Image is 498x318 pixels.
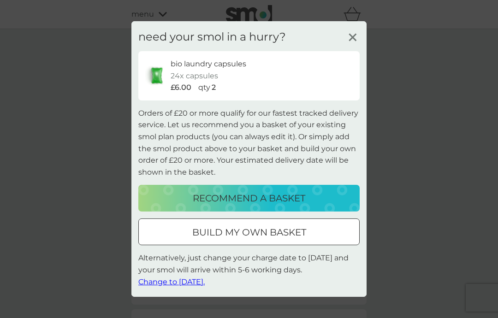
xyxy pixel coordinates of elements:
[171,70,218,82] p: 24x capsules
[198,82,210,94] p: qty
[138,252,360,288] p: Alternatively, just change your charge date to [DATE] and your smol will arrive within 5-6 workin...
[212,82,216,94] p: 2
[171,58,246,70] p: bio laundry capsules
[138,185,360,212] button: recommend a basket
[138,30,286,44] h3: need your smol in a hurry?
[138,277,205,286] span: Change to [DATE].
[171,82,191,94] p: £6.00
[138,107,360,178] p: Orders of £20 or more qualify for our fastest tracked delivery service. Let us recommend you a ba...
[138,276,205,288] button: Change to [DATE].
[138,218,360,245] button: build my own basket
[192,225,306,240] p: build my own basket
[193,191,305,206] p: recommend a basket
